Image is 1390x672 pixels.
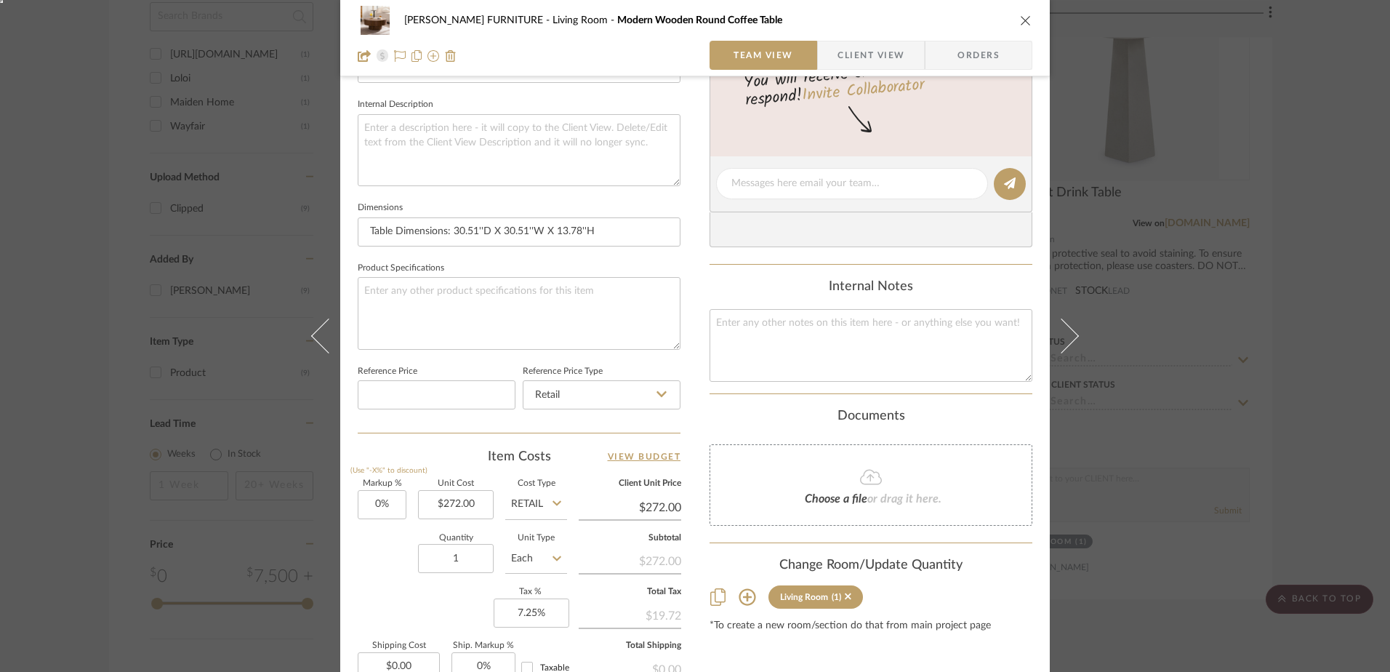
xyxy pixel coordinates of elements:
[358,6,393,35] img: 6f417623-a893-4713-828c-ee6d2354047e_48x40.jpg
[710,279,1032,295] div: Internal Notes
[358,642,440,649] label: Shipping Cost
[710,409,1032,425] div: Documents
[801,73,925,109] a: Invite Collaborator
[734,41,793,70] span: Team View
[579,642,681,649] label: Total Shipping
[358,368,417,375] label: Reference Price
[418,535,494,542] label: Quantity
[358,448,680,465] div: Item Costs
[358,204,403,212] label: Dimensions
[505,480,567,487] label: Cost Type
[579,480,681,487] label: Client Unit Price
[523,368,603,375] label: Reference Price Type
[358,480,406,487] label: Markup %
[553,15,617,25] span: Living Room
[805,493,867,505] span: Choose a file
[608,448,681,465] a: View Budget
[358,101,433,108] label: Internal Description
[451,642,515,649] label: Ship. Markup %
[418,480,494,487] label: Unit Cost
[579,535,681,542] label: Subtotal
[617,15,782,25] span: Modern Wooden Round Coffee Table
[404,15,553,25] span: [PERSON_NAME] FURNITURE
[540,663,569,672] span: Taxable
[579,588,681,596] label: Total Tax
[1019,14,1032,27] button: close
[710,558,1032,574] div: Change Room/Update Quantity
[494,588,567,596] label: Tax %
[358,217,680,247] input: Enter the dimensions of this item
[867,493,941,505] span: or drag it here.
[579,601,681,628] div: $19.72
[832,592,841,602] div: (1)
[941,41,1016,70] span: Orders
[579,547,681,573] div: $272.00
[445,50,457,62] img: Remove from project
[837,41,904,70] span: Client View
[505,535,567,542] label: Unit Type
[358,265,444,272] label: Product Specifications
[710,620,1032,632] div: *To create a new room/section do that from main project page
[780,592,828,602] div: Living Room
